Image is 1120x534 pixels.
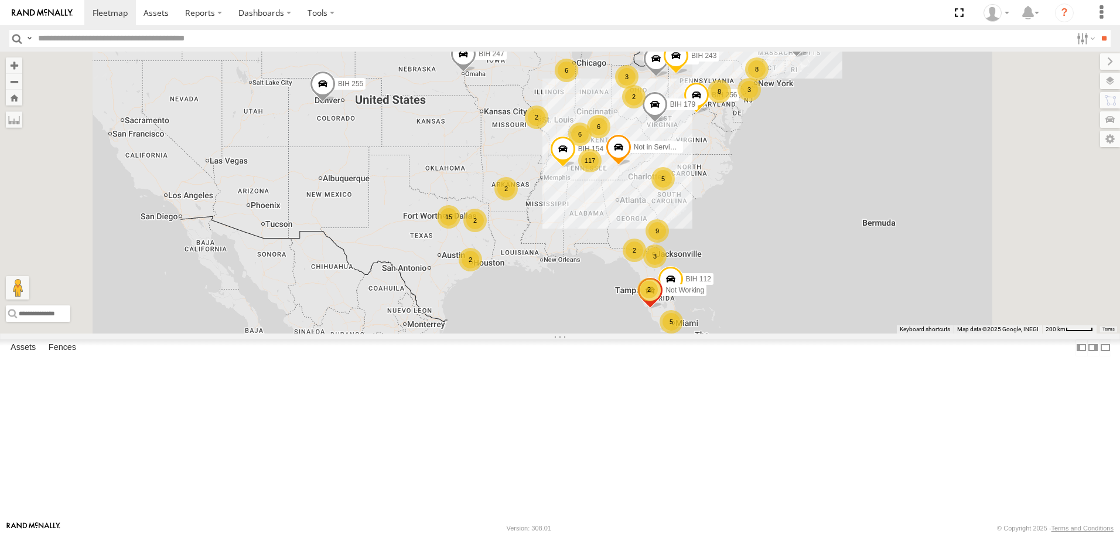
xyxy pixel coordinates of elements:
button: Map Scale: 200 km per 43 pixels [1042,325,1097,334]
div: 2 [525,106,548,129]
label: Fences [43,340,82,356]
div: 2 [623,239,646,262]
div: 2 [622,85,646,108]
button: Keyboard shortcuts [900,325,950,334]
label: Dock Summary Table to the Right [1087,339,1099,356]
span: BIH 243 [691,52,716,60]
div: 6 [587,115,610,138]
div: 2 [459,248,482,271]
span: 200 km [1046,326,1066,332]
div: 117 [578,149,602,172]
button: Drag Pegman onto the map to open Street View [6,276,29,300]
button: Zoom Home [6,90,22,106]
button: Zoom out [6,73,22,90]
label: Search Query [25,30,34,47]
div: 6 [568,123,592,146]
span: BIH 179 [670,100,695,108]
div: 8 [745,57,769,81]
img: rand-logo.svg [12,9,73,17]
label: Measure [6,111,22,128]
div: 5 [651,167,675,191]
span: Map data ©2025 Google, INEGI [957,326,1039,332]
label: Hide Summary Table [1099,339,1111,356]
a: Terms and Conditions [1051,525,1114,532]
button: Zoom in [6,57,22,73]
span: Not Working [665,287,704,295]
label: Map Settings [1100,131,1120,147]
div: 2 [637,278,661,301]
div: Nele . [979,4,1013,22]
span: Not in Service [GEOGRAPHIC_DATA] [634,144,753,152]
div: © Copyright 2025 - [997,525,1114,532]
div: 2 [463,209,487,232]
div: Version: 308.01 [507,525,551,532]
i: ? [1055,4,1074,22]
div: 3 [615,65,638,89]
span: BIH 255 [338,80,363,88]
div: 9 [646,219,669,243]
a: Visit our Website [6,522,60,534]
div: 3 [737,78,761,101]
div: 2 [494,177,518,200]
label: Search Filter Options [1072,30,1097,47]
span: BIH 112 [686,275,711,283]
span: BIH 247 [479,50,504,58]
label: Dock Summary Table to the Left [1075,339,1087,356]
div: 6 [555,59,578,82]
div: 8 [708,80,731,103]
label: Assets [5,340,42,356]
div: 15 [437,205,460,229]
div: 5 [660,310,683,334]
a: Terms (opens in new tab) [1102,326,1115,331]
div: 3 [643,244,667,268]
